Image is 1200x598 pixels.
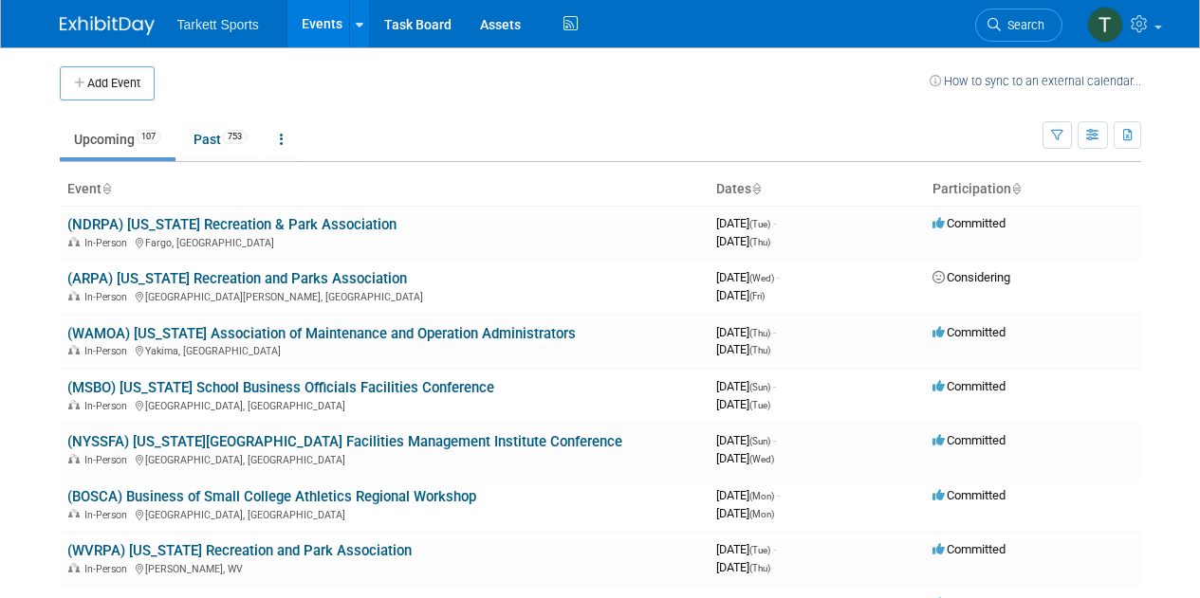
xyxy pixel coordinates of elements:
span: In-Person [84,237,133,249]
img: In-Person Event [68,509,80,518]
span: - [777,270,780,284]
span: - [773,325,776,339]
span: - [777,488,780,502]
span: Committed [932,488,1006,502]
a: (NDRPA) [US_STATE] Recreation & Park Association [67,216,397,233]
a: (NYSSFA) [US_STATE][GEOGRAPHIC_DATA] Facilities Management Institute Conference [67,433,622,450]
span: Committed [932,542,1006,556]
span: In-Person [84,345,133,357]
a: (BOSCA) Business of Small College Athletics Regional Workshop [67,488,476,505]
span: [DATE] [716,270,780,284]
span: [DATE] [716,542,776,556]
span: (Fri) [749,291,765,301]
span: - [773,216,776,230]
img: ExhibitDay [60,16,155,35]
a: (WAMOA) [US_STATE] Association of Maintenance and Operation Administrators [67,325,576,342]
span: [DATE] [716,234,770,248]
a: (MSBO) [US_STATE] School Business Officials Facilities Conference [67,379,494,396]
span: Committed [932,325,1006,339]
th: Participation [925,173,1141,206]
a: Upcoming107 [60,121,175,157]
span: In-Person [84,454,133,466]
span: Considering [932,270,1010,284]
img: In-Person Event [68,237,80,246]
div: [GEOGRAPHIC_DATA], [GEOGRAPHIC_DATA] [67,506,701,521]
span: (Tue) [749,400,770,410]
img: In-Person Event [68,291,80,300]
span: - [773,379,776,393]
span: In-Person [84,400,133,412]
span: [DATE] [716,379,776,393]
span: [DATE] [716,288,765,302]
div: [GEOGRAPHIC_DATA][PERSON_NAME], [GEOGRAPHIC_DATA] [67,288,701,303]
span: In-Person [84,563,133,575]
span: [DATE] [716,488,780,502]
span: (Mon) [749,509,774,519]
span: Committed [932,433,1006,447]
span: In-Person [84,291,133,303]
div: [GEOGRAPHIC_DATA], [GEOGRAPHIC_DATA] [67,451,701,466]
span: (Thu) [749,237,770,247]
span: [DATE] [716,506,774,520]
span: In-Person [84,509,133,521]
span: (Sun) [749,436,770,446]
span: (Wed) [749,454,774,464]
span: Committed [932,379,1006,393]
span: (Sun) [749,382,770,392]
span: [DATE] [716,325,776,339]
button: Add Event [60,66,155,100]
img: In-Person Event [68,454,80,463]
a: Search [975,9,1062,42]
img: In-Person Event [68,563,80,572]
a: How to sync to an external calendar... [930,74,1141,88]
img: Tom Breuer [1087,7,1123,43]
span: Search [1001,18,1044,32]
span: [DATE] [716,451,774,465]
a: Sort by Start Date [751,181,761,196]
span: (Thu) [749,563,770,573]
th: Event [60,173,709,206]
a: (WVRPA) [US_STATE] Recreation and Park Association [67,542,412,559]
span: (Wed) [749,273,774,283]
th: Dates [709,173,925,206]
a: Sort by Event Name [102,181,111,196]
div: [PERSON_NAME], WV [67,560,701,575]
span: [DATE] [716,560,770,574]
div: Yakima, [GEOGRAPHIC_DATA] [67,342,701,357]
span: [DATE] [716,433,776,447]
span: Committed [932,216,1006,230]
span: 753 [222,130,248,144]
span: Tarkett Sports [177,17,259,32]
span: - [773,542,776,556]
a: (ARPA) [US_STATE] Recreation and Parks Association [67,270,407,287]
span: (Mon) [749,491,774,501]
a: Past753 [179,121,262,157]
span: (Tue) [749,545,770,555]
span: 107 [136,130,161,144]
div: Fargo, [GEOGRAPHIC_DATA] [67,234,701,249]
img: In-Person Event [68,345,80,354]
span: [DATE] [716,216,776,230]
span: (Thu) [749,345,770,355]
span: [DATE] [716,342,770,356]
img: In-Person Event [68,400,80,409]
span: - [773,433,776,447]
span: [DATE] [716,397,770,411]
span: (Thu) [749,328,770,338]
span: (Tue) [749,219,770,229]
a: Sort by Participation Type [1011,181,1021,196]
div: [GEOGRAPHIC_DATA], [GEOGRAPHIC_DATA] [67,397,701,412]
